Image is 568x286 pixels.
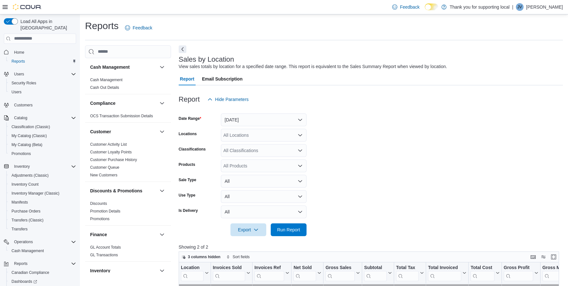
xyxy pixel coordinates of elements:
label: Is Delivery [179,208,198,213]
a: Promotions [9,150,34,158]
button: Reports [6,57,79,66]
button: Transfers [6,225,79,234]
label: Sale Type [179,177,196,182]
span: Export [234,223,262,236]
div: Subtotal [364,265,387,281]
button: Display options [540,253,547,261]
a: My Catalog (Beta) [9,141,45,149]
span: Run Report [277,227,300,233]
button: Customers [1,100,79,110]
label: Classifications [179,147,206,152]
div: Invoices Ref [254,265,284,281]
div: Invoices Sold [213,265,245,271]
span: Users [9,88,76,96]
div: Location [181,265,204,281]
div: Gross Sales [325,265,355,281]
span: Customers [14,103,33,108]
span: Load All Apps in [GEOGRAPHIC_DATA] [18,18,76,31]
label: Products [179,162,195,167]
button: All [221,175,307,188]
a: Feedback [122,21,155,34]
span: Inventory Manager (Classic) [12,191,59,196]
button: Cash Management [158,63,166,71]
div: Joshua Vera [516,3,524,11]
a: Transfers (Classic) [9,216,46,224]
span: Hide Parameters [215,96,249,103]
span: Cash Management [12,248,44,253]
button: Classification (Classic) [6,122,79,131]
button: Manifests [6,198,79,207]
button: Compliance [90,100,157,106]
label: Date Range [179,116,201,121]
button: Customer [158,128,166,135]
a: GL Transactions [90,253,118,257]
button: Location [181,265,209,281]
span: Operations [12,238,76,246]
h3: Compliance [90,100,115,106]
div: Net Sold [293,265,316,271]
button: Finance [158,231,166,238]
div: Total Cost [471,265,494,281]
h3: Report [179,96,200,103]
a: Classification (Classic) [9,123,53,131]
span: Manifests [9,198,76,206]
a: Adjustments (Classic) [9,172,51,179]
span: Purchase Orders [9,207,76,215]
h3: Discounts & Promotions [90,188,142,194]
div: Gross Profit [504,265,533,281]
button: Finance [90,231,157,238]
a: Cash Management [90,78,122,82]
a: Customer Purchase History [90,158,137,162]
a: Discounts [90,201,107,206]
div: Invoices Sold [213,265,245,281]
button: Users [6,88,79,97]
a: Purchase Orders [9,207,43,215]
button: Home [1,48,79,57]
div: Total Invoiced [428,265,461,271]
span: Dashboards [9,278,76,285]
div: Total Invoiced [428,265,461,281]
button: Users [1,70,79,79]
button: Enter fullscreen [550,253,557,261]
a: My Catalog (Classic) [9,132,50,140]
a: Transfers [9,225,30,233]
a: Customer Activity List [90,142,127,147]
span: Promotions [9,150,76,158]
button: Compliance [158,99,166,107]
div: Net Sold [293,265,316,281]
button: Invoices Ref [254,265,289,281]
button: 3 columns hidden [179,253,223,261]
span: My Catalog (Beta) [9,141,76,149]
a: Dashboards [9,278,40,285]
a: Canadian Compliance [9,269,52,276]
span: Feedback [400,4,419,10]
button: [DATE] [221,113,307,126]
h1: Reports [85,19,119,32]
button: My Catalog (Beta) [6,140,79,149]
a: Reports [9,58,27,65]
span: Inventory [12,163,76,170]
a: Cash Out Details [90,85,119,90]
span: Feedback [133,25,152,31]
span: Transfers [12,227,27,232]
h3: Customer [90,128,111,135]
div: Discounts & Promotions [85,200,171,225]
div: Customer [85,141,171,182]
span: My Catalog (Beta) [12,142,43,147]
div: Gross Sales [325,265,355,271]
button: Purchase Orders [6,207,79,216]
button: Run Report [271,223,307,236]
button: Next [179,45,186,53]
button: Cash Management [90,64,157,70]
div: Total Tax [396,265,419,271]
button: Net Sold [293,265,321,281]
span: Catalog [14,115,27,120]
span: Operations [14,239,33,244]
button: Transfers (Classic) [6,216,79,225]
span: Inventory Manager (Classic) [9,189,76,197]
a: Dashboards [6,277,79,286]
button: Promotions [6,149,79,158]
button: Inventory [90,267,157,274]
button: Operations [1,237,79,246]
button: Inventory Manager (Classic) [6,189,79,198]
